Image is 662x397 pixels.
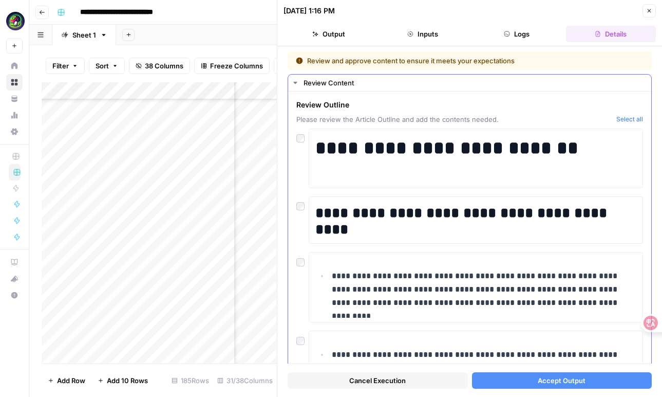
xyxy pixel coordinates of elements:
span: Add Row [57,375,85,386]
div: 185 Rows [167,372,213,389]
a: Browse [6,74,23,91]
a: Usage [6,107,23,123]
button: Add Row [42,372,91,389]
span: Review Outline [296,100,612,110]
button: Accept Output [472,372,652,389]
button: 38 Columns [129,58,190,74]
button: Logs [472,26,562,42]
button: Output [283,26,373,42]
a: Settings [6,123,23,140]
button: Review Content [288,75,651,91]
button: Workspace: Meshy [6,8,23,34]
button: Help + Support [6,287,23,303]
a: Sheet 1 [52,25,116,45]
span: Filter [52,61,69,71]
div: Review Content [304,78,645,88]
button: Sort [89,58,125,74]
span: Freeze Columns [210,61,263,71]
span: Sort [96,61,109,71]
span: Please review the Article Outline and add the contents needed. [296,114,612,124]
img: Meshy Logo [6,12,25,30]
span: Accept Output [538,375,585,386]
a: Home [6,58,23,74]
a: AirOps Academy [6,254,23,270]
button: Filter [46,58,85,74]
button: Select all [616,114,643,124]
span: Add 10 Rows [107,375,148,386]
div: [DATE] 1:16 PM [283,6,335,16]
button: Details [566,26,656,42]
button: Inputs [377,26,467,42]
div: 31/38 Columns [213,372,277,389]
button: What's new? [6,270,23,287]
button: Cancel Execution [288,372,468,389]
button: Add 10 Rows [91,372,154,389]
div: Review and approve content to ensure it meets your expectations [296,56,579,66]
a: Your Data [6,91,23,107]
button: Freeze Columns [194,58,270,74]
div: Sheet 1 [72,30,96,40]
span: 38 Columns [145,61,183,71]
span: Cancel Execution [349,375,406,386]
div: What's new? [7,271,22,286]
